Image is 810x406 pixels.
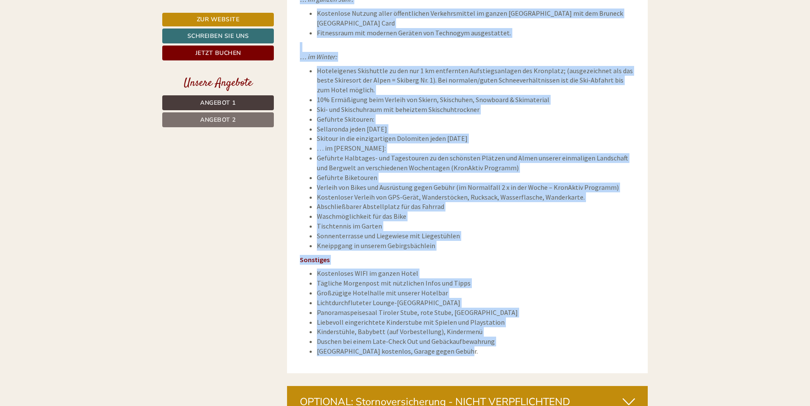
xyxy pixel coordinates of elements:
[317,183,635,192] li: Verleih von Bikes und Ausrüstung gegen Gebühr (im Normalfall 2 x in der Woche – KronAktiv Programm)
[300,52,337,61] em: … im Winter:
[317,143,635,153] li: … im [PERSON_NAME]:
[317,124,635,134] li: Sellaronda jeden [DATE]
[317,153,635,173] li: Geführte Halbtages- und Tagestouren zu den schönsten Plätzen und Almen unserer einmaligen Landsch...
[317,202,635,212] li: Abschließbarer Abstellplatz für das Fahrrad
[317,192,635,202] li: Kostenloser Verleih von GPS-Gerät, Wanderstöcken, Rucksack, Wasserflasche, Wanderkarte.
[162,46,274,60] a: Jetzt buchen
[162,75,274,91] div: Unsere Angebote
[6,23,135,49] div: Guten Tag, wie können wir Ihnen helfen?
[149,6,186,21] div: Montag
[200,116,236,124] span: Angebot 2
[317,337,635,346] li: Duschen bei einem Late-Check Out und Gebäckaufbewahrung
[317,241,635,251] li: Kneippgang in unserem Gebirgsbächlein
[13,25,131,31] div: [GEOGRAPHIC_DATA]
[317,308,635,317] li: Panoramaspeisesaal Tiroler Stube, rote Stube, [GEOGRAPHIC_DATA]
[200,99,236,107] span: Angebot 1
[162,13,274,26] a: Zur Website
[13,41,131,47] small: 20:52
[317,221,635,231] li: Tischtennis im Garten
[317,298,635,308] li: Lichtdurchfluteter Lounge-[GEOGRAPHIC_DATA]
[317,327,635,337] li: Kinderstühle, Babybett (auf Vorbestellung), Kindermenü
[317,105,635,114] li: Ski- und Skischuhraum mit beheiztem Skischuhtrockner
[317,278,635,288] li: Tägliche Morgenpost mit nützlichen Infos und Tipps
[317,28,635,38] li: Fitnessraum mit modernen Geräten von Technogym ausgestattet.
[317,212,635,221] li: Waschmöglichkeit für das Bike
[317,134,635,143] li: Skitour in die einzigartigen Dolomiten jeden [DATE]
[284,224,336,239] button: Senden
[162,29,274,43] a: Schreiben Sie uns
[317,346,635,356] li: [GEOGRAPHIC_DATA] kostenlos, Garage gegen Gebühr.
[317,231,635,241] li: Sonnenterrasse und Liegewiese mit Liegestühlen
[317,269,635,278] li: Kostenloses WIFI im ganzen Hotel
[317,9,635,28] li: ​Kostenlose Nutzung aller öffentlichen Verkehrsmittel im ganzen [GEOGRAPHIC_DATA] mit dem Bruneck...
[300,255,330,264] strong: Sonstiges
[317,114,635,124] li: Geführte Skitouren:
[317,317,635,327] li: Liebevoll eingerichtete Kinderstube mit Spielen und Playstation
[317,95,635,105] li: 10% Ermäßigung beim Verleih von Skiern, Skischuhen, Snowboard & Skimaterial
[317,173,635,183] li: Geführte Biketouren
[317,288,635,298] li: Großzügige Hotelhalle mit unserer Hotelbar
[317,66,635,95] li: Hoteleigenes Skishuttle zu den nur 1 km entfernten Aufstiegsanlagen des Kronplatz; (ausgezeichnet...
